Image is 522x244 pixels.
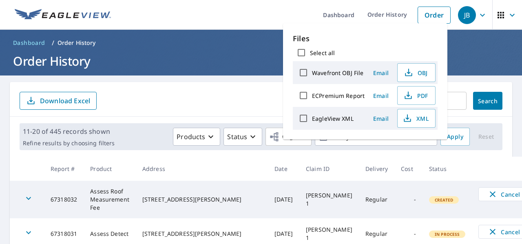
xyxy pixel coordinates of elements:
[84,181,136,218] td: Assess Roof Measurement Fee
[487,189,521,199] span: Cancel
[403,91,429,100] span: PDF
[422,157,472,181] th: Status
[10,36,512,49] nav: breadcrumb
[394,157,422,181] th: Cost
[418,7,451,24] a: Order
[268,157,299,181] th: Date
[173,128,220,146] button: Products
[430,231,465,237] span: In Process
[403,113,429,123] span: XML
[458,6,476,24] div: JB
[23,126,115,136] p: 11-20 of 445 records shown
[177,132,205,142] p: Products
[15,9,111,21] img: EV Logo
[293,33,438,44] p: Files
[397,109,436,128] button: XML
[58,39,96,47] p: Order History
[299,181,359,218] td: [PERSON_NAME] 1
[359,181,394,218] td: Regular
[84,157,136,181] th: Product
[40,96,90,105] p: Download Excel
[10,53,512,69] h1: Order History
[142,230,261,238] div: [STREET_ADDRESS][PERSON_NAME]
[20,92,97,110] button: Download Excel
[136,157,268,181] th: Address
[403,68,429,78] span: OBJ
[23,140,115,147] p: Refine results by choosing filters
[397,86,436,105] button: PDF
[371,92,391,100] span: Email
[44,157,84,181] th: Report #
[368,67,394,79] button: Email
[227,132,247,142] p: Status
[480,97,496,105] span: Search
[223,128,262,146] button: Status
[394,181,422,218] td: -
[142,195,261,204] div: [STREET_ADDRESS][PERSON_NAME]
[430,197,458,203] span: Created
[265,128,312,146] button: Orgs
[359,157,394,181] th: Delivery
[268,181,299,218] td: [DATE]
[13,39,45,47] span: Dashboard
[487,227,521,237] span: Cancel
[397,63,436,82] button: OBJ
[269,132,296,142] span: Orgs
[440,128,470,146] button: Apply
[10,36,49,49] a: Dashboard
[312,92,365,100] label: ECPremium Report
[299,157,359,181] th: Claim ID
[52,38,54,48] li: /
[473,92,502,110] button: Search
[368,112,394,125] button: Email
[371,115,391,122] span: Email
[312,69,363,77] label: Wavefront OBJ File
[44,181,84,218] td: 67318032
[310,49,335,57] label: Select all
[371,69,391,77] span: Email
[447,132,463,142] span: Apply
[312,115,354,122] label: EagleView XML
[368,89,394,102] button: Email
